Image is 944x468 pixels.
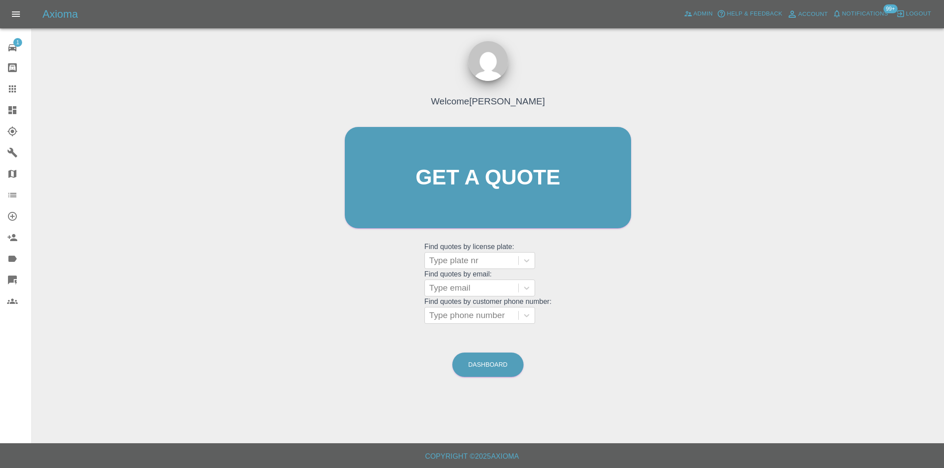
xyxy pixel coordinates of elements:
[42,7,78,21] h5: Axioma
[727,9,782,19] span: Help & Feedback
[715,7,784,21] button: Help & Feedback
[830,7,890,21] button: Notifications
[883,4,898,13] span: 99+
[7,450,937,463] h6: Copyright © 2025 Axioma
[424,243,551,269] grid: Find quotes by license plate:
[5,4,27,25] button: Open drawer
[906,9,931,19] span: Logout
[13,38,22,47] span: 1
[694,9,713,19] span: Admin
[452,353,524,377] a: Dashboard
[842,9,888,19] span: Notifications
[468,41,508,81] img: ...
[424,298,551,324] grid: Find quotes by customer phone number:
[345,127,631,228] a: Get a quote
[682,7,715,21] a: Admin
[785,7,830,21] a: Account
[798,9,828,19] span: Account
[431,94,545,108] h4: Welcome [PERSON_NAME]
[894,7,933,21] button: Logout
[424,270,551,296] grid: Find quotes by email:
